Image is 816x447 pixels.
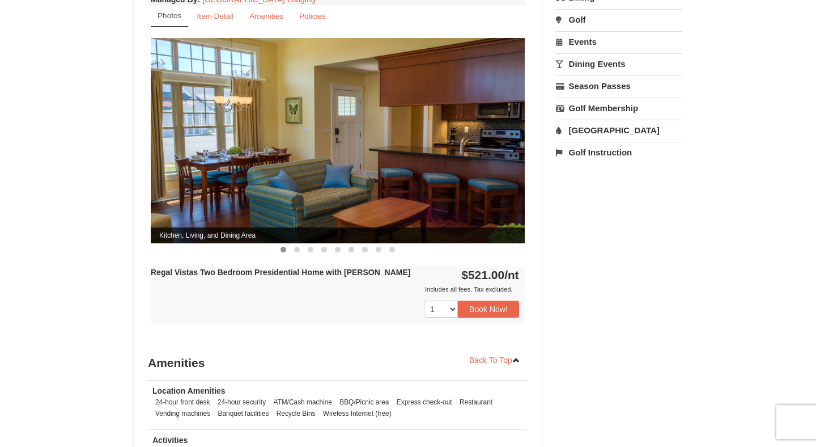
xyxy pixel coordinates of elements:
[152,408,213,419] li: Vending machines
[197,12,233,20] small: Item Detail
[249,12,283,20] small: Amenities
[151,268,410,277] strong: Regal Vistas Two Bedroom Presidential Home with [PERSON_NAME]
[151,38,525,243] img: Kitchen, Living, and Dining Area
[504,268,519,281] span: /nt
[320,408,394,419] li: Wireless Internet (free)
[152,386,226,395] strong: Location Amenities
[151,227,525,243] span: Kitchen, Living, and Dining Area
[337,397,392,408] li: BBQ/Picnic area
[215,408,272,419] li: Banquet facilities
[292,5,333,27] a: Policies
[270,397,335,408] li: ATM/Cash machine
[556,53,682,74] a: Dining Events
[556,120,682,141] a: [GEOGRAPHIC_DATA]
[274,408,318,419] li: Recycle Bins
[556,9,682,30] a: Golf
[151,5,188,27] a: Photos
[148,352,528,374] h3: Amenities
[458,301,519,318] button: Book Now!
[461,268,519,281] strong: $521.00
[299,12,326,20] small: Policies
[215,397,269,408] li: 24-hour security
[556,98,682,119] a: Golf Membership
[189,5,241,27] a: Item Detail
[152,436,188,445] strong: Activities
[152,397,213,408] li: 24-hour front desk
[556,75,682,96] a: Season Passes
[457,397,495,408] li: Restaurant
[462,352,528,369] a: Back To Top
[158,11,181,20] small: Photos
[151,284,519,295] div: Includes all fees. Tax excluded.
[242,5,291,27] a: Amenities
[556,31,682,52] a: Events
[394,397,455,408] li: Express check-out
[556,142,682,163] a: Golf Instruction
